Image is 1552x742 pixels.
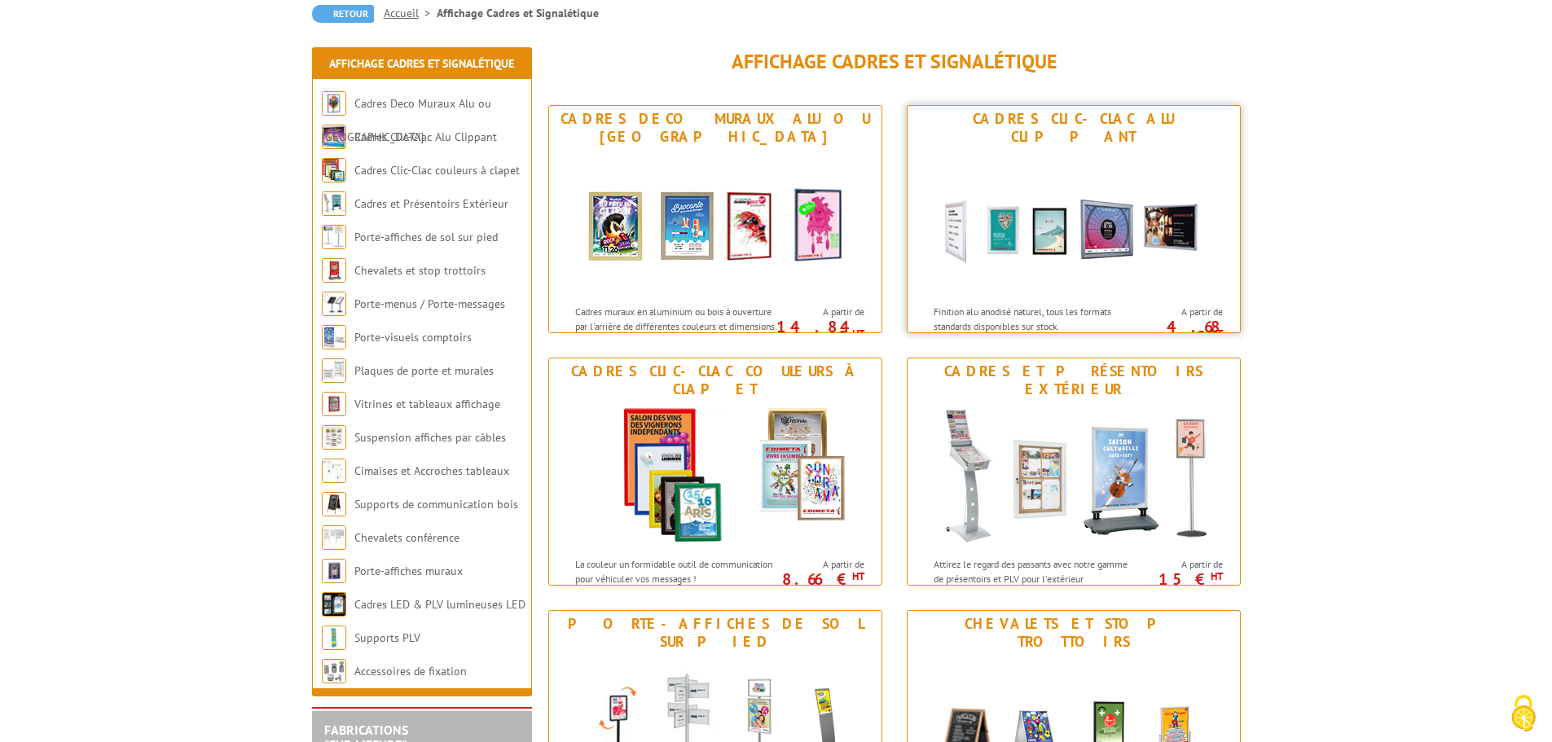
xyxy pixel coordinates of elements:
span: A partir de [1140,305,1223,318]
a: Retour [312,5,374,23]
img: Cadres LED & PLV lumineuses LED [322,592,346,617]
img: Accessoires de fixation [322,659,346,683]
p: 4.68 € [1132,322,1223,341]
a: Cadres LED & PLV lumineuses LED [354,597,525,612]
img: Cadres Clic-Clac couleurs à clapet [565,402,866,549]
img: Cadres Clic-Clac Alu Clippant [923,150,1224,296]
a: Cadres et Présentoirs Extérieur Cadres et Présentoirs Extérieur Attirez le regard des passants av... [907,358,1241,586]
sup: HT [852,569,864,583]
p: 14.84 € [773,322,864,341]
a: Cimaises et Accroches tableaux [354,463,509,478]
button: Cookies (fenêtre modale) [1495,687,1552,742]
img: Porte-affiches muraux [322,559,346,583]
a: Cadres et Présentoirs Extérieur [354,196,508,211]
p: 8.66 € [773,574,864,584]
img: Supports de communication bois [322,492,346,516]
sup: HT [1211,327,1223,340]
img: Cookies (fenêtre modale) [1503,693,1544,734]
div: Cadres Clic-Clac couleurs à clapet [553,362,877,398]
sup: HT [1211,569,1223,583]
div: Cadres Deco Muraux Alu ou [GEOGRAPHIC_DATA] [553,110,877,146]
img: Porte-affiches de sol sur pied [322,225,346,249]
img: Porte-menus / Porte-messages [322,292,346,316]
a: Cadres Deco Muraux Alu ou [GEOGRAPHIC_DATA] Cadres Deco Muraux Alu ou Bois Cadres muraux en alumi... [548,105,882,333]
img: Vitrines et tableaux affichage [322,392,346,416]
a: Cadres Clic-Clac Alu Clippant Cadres Clic-Clac Alu Clippant Finition alu anodisé naturel, tous le... [907,105,1241,333]
div: Cadres Clic-Clac Alu Clippant [912,110,1236,146]
img: Cimaises et Accroches tableaux [322,459,346,483]
img: Cadres Deco Muraux Alu ou Bois [322,91,346,116]
a: Suspension affiches par câbles [354,430,506,445]
img: Chevalets conférence [322,525,346,550]
p: Attirez le regard des passants avec notre gamme de présentoirs et PLV pour l'extérieur [934,557,1136,585]
img: Suspension affiches par câbles [322,425,346,450]
img: Supports PLV [322,626,346,650]
a: Porte-visuels comptoirs [354,330,472,345]
a: Cadres Clic-Clac Alu Clippant [354,130,497,144]
img: Porte-visuels comptoirs [322,325,346,349]
img: Cadres et Présentoirs Extérieur [322,191,346,216]
a: Vitrines et tableaux affichage [354,397,500,411]
li: Affichage Cadres et Signalétique [437,5,599,21]
p: Cadres muraux en aluminium ou bois à ouverture par l'arrière de différentes couleurs et dimension... [575,305,777,361]
a: Chevalets et stop trottoirs [354,263,486,278]
a: Plaques de porte et murales [354,363,494,378]
a: Porte-affiches muraux [354,564,463,578]
p: 15 € [1132,574,1223,584]
div: Cadres et Présentoirs Extérieur [912,362,1236,398]
span: A partir de [1140,558,1223,571]
span: A partir de [781,558,864,571]
h1: Affichage Cadres et Signalétique [548,51,1241,72]
a: Supports de communication bois [354,497,518,511]
a: Supports PLV [354,630,420,645]
a: Accessoires de fixation [354,664,467,678]
a: Affichage Cadres et Signalétique [329,56,514,71]
div: Porte-affiches de sol sur pied [553,615,877,651]
a: Cadres Deco Muraux Alu ou [GEOGRAPHIC_DATA] [322,96,491,144]
a: Porte-menus / Porte-messages [354,296,505,311]
span: A partir de [781,305,864,318]
a: Accueil [384,6,437,20]
a: Cadres Clic-Clac couleurs à clapet Cadres Clic-Clac couleurs à clapet La couleur un formidable ou... [548,358,882,586]
a: Cadres Clic-Clac couleurs à clapet [354,163,520,178]
img: Plaques de porte et murales [322,358,346,383]
img: Cadres Clic-Clac couleurs à clapet [322,158,346,182]
a: Chevalets conférence [354,530,459,545]
sup: HT [852,327,864,340]
div: Chevalets et stop trottoirs [912,615,1236,651]
a: Porte-affiches de sol sur pied [354,230,498,244]
img: Cadres et Présentoirs Extérieur [923,402,1224,549]
img: Chevalets et stop trottoirs [322,258,346,283]
img: Cadres Deco Muraux Alu ou Bois [565,150,866,296]
p: Finition alu anodisé naturel, tous les formats standards disponibles sur stock. [934,305,1136,332]
p: La couleur un formidable outil de communication pour véhiculer vos messages ! [575,557,777,585]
